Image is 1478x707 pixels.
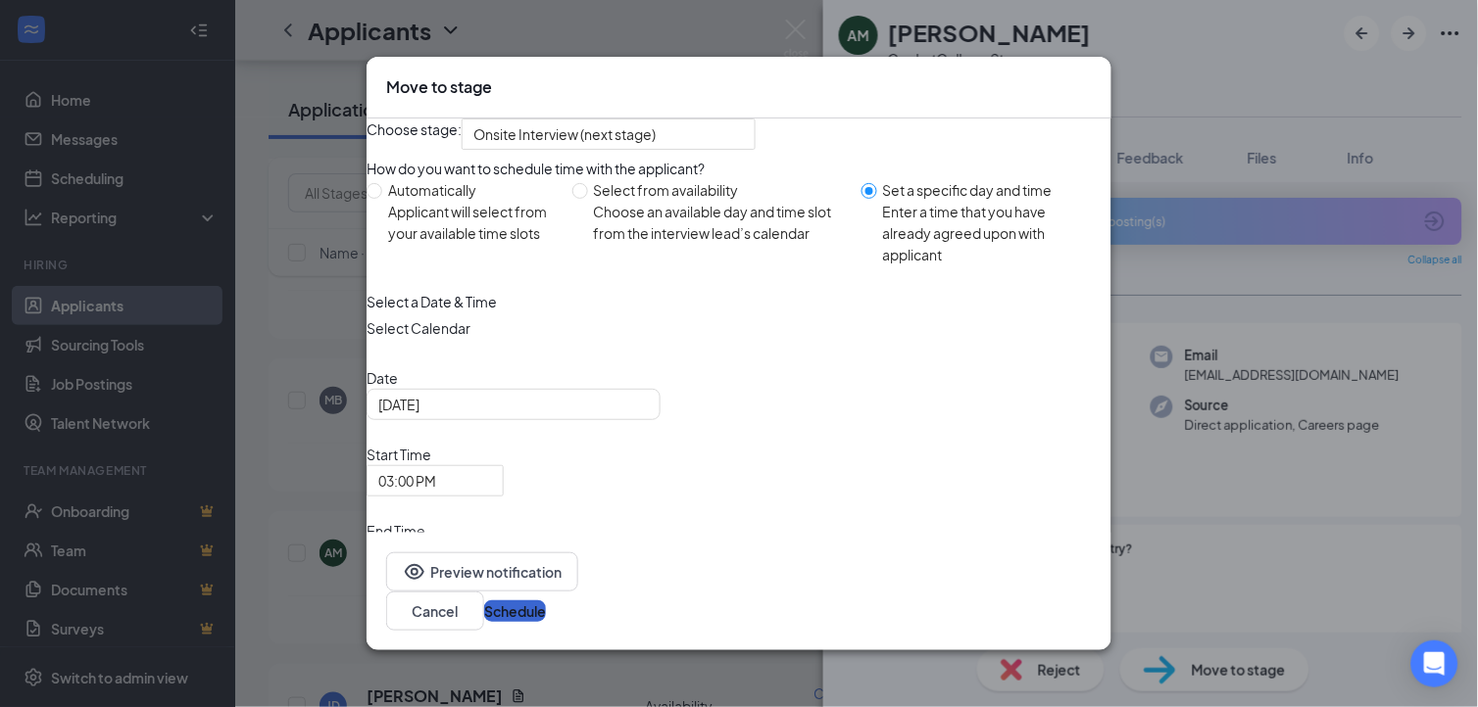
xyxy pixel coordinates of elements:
[367,367,1111,389] span: Date
[403,560,426,584] svg: Eye
[386,76,492,98] h3: Move to stage
[1411,640,1458,687] div: Open Intercom Messenger
[378,466,436,495] span: 03:00 PM
[378,394,645,415] input: Aug 28, 2025
[367,158,1111,179] div: How do you want to schedule time with the applicant?
[883,201,1096,265] div: Enter a time that you have already agreed upon with applicant
[883,179,1096,201] div: Set a specific day and time
[388,179,557,201] div: Automatically
[386,552,578,591] button: EyePreview notification
[367,118,462,150] span: Choose stage:
[386,591,484,631] button: Cancel
[367,520,504,542] span: End Time
[594,179,846,201] div: Select from availability
[367,444,504,465] span: Start Time
[594,201,846,244] div: Choose an available day and time slot from the interview lead’s calendar
[367,317,1111,339] span: Select Calendar
[484,600,546,622] button: Schedule
[473,119,656,149] span: Onsite Interview (next stage)
[367,291,1111,312] div: Select a Date & Time
[388,201,557,244] div: Applicant will select from your available time slots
